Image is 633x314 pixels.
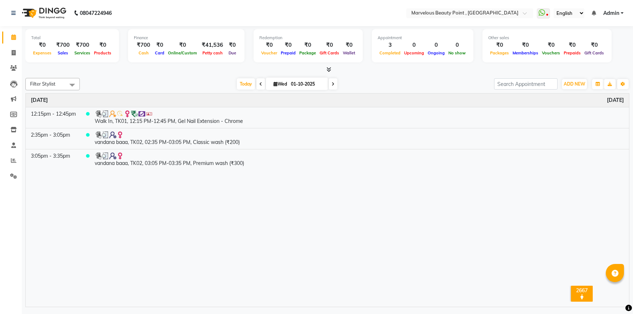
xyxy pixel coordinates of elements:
[90,128,629,149] td: vandana baaa, TK02, 02:35 PM-03:05 PM, Classic wash (₹200)
[259,35,357,41] div: Redemption
[53,41,73,49] div: ₹700
[540,41,562,49] div: ₹0
[73,41,92,49] div: ₹700
[134,41,153,49] div: ₹700
[137,50,151,55] span: Cash
[272,81,289,87] span: Wed
[341,41,357,49] div: ₹0
[31,41,53,49] div: ₹0
[30,81,56,87] span: Filter Stylist
[583,41,606,49] div: ₹0
[153,50,166,55] span: Card
[166,41,199,49] div: ₹0
[562,50,583,55] span: Prepaids
[426,50,447,55] span: Ongoing
[289,79,325,90] input: 2025-10-01
[562,41,583,49] div: ₹0
[402,41,426,49] div: 0
[540,50,562,55] span: Vouchers
[426,41,447,49] div: 0
[378,50,402,55] span: Completed
[26,149,81,170] td: 3:05pm - 3:35pm
[297,50,318,55] span: Package
[603,285,626,307] iframe: chat widget
[166,50,199,55] span: Online/Custom
[31,50,53,55] span: Expenses
[297,41,318,49] div: ₹0
[31,35,113,41] div: Total
[92,50,113,55] span: Products
[226,41,239,49] div: ₹0
[562,79,587,89] button: ADD NEW
[447,41,468,49] div: 0
[378,35,468,41] div: Appointment
[279,50,297,55] span: Prepaid
[201,50,225,55] span: Petty cash
[80,3,112,23] b: 08047224946
[341,50,357,55] span: Wallet
[90,149,629,170] td: vandana baaa, TK02, 03:05 PM-03:35 PM, Premium wash (₹300)
[73,50,92,55] span: Services
[26,128,81,149] td: 2:35pm - 3:05pm
[227,50,238,55] span: Due
[237,78,255,90] span: Today
[26,107,81,128] td: 12:15pm - 12:45pm
[494,78,558,90] input: Search Appointment
[318,50,341,55] span: Gift Cards
[259,50,279,55] span: Voucher
[92,41,113,49] div: ₹0
[488,50,511,55] span: Packages
[259,41,279,49] div: ₹0
[279,41,297,49] div: ₹0
[564,81,585,87] span: ADD NEW
[26,94,629,107] th: October 1, 2025
[402,50,426,55] span: Upcoming
[572,287,591,294] div: 2667
[318,41,341,49] div: ₹0
[511,50,540,55] span: Memberships
[488,35,606,41] div: Other sales
[603,9,619,17] span: Admin
[199,41,226,49] div: ₹41,536
[511,41,540,49] div: ₹0
[134,35,239,41] div: Finance
[583,50,606,55] span: Gift Cards
[378,41,402,49] div: 3
[31,96,48,104] a: October 1, 2025
[447,50,468,55] span: No show
[90,107,629,128] td: Walk In, TK01, 12:15 PM-12:45 PM, Gel Nail Extension - Chrome
[488,41,511,49] div: ₹0
[153,41,166,49] div: ₹0
[56,50,70,55] span: Sales
[607,96,624,104] a: October 1, 2025
[19,3,68,23] img: logo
